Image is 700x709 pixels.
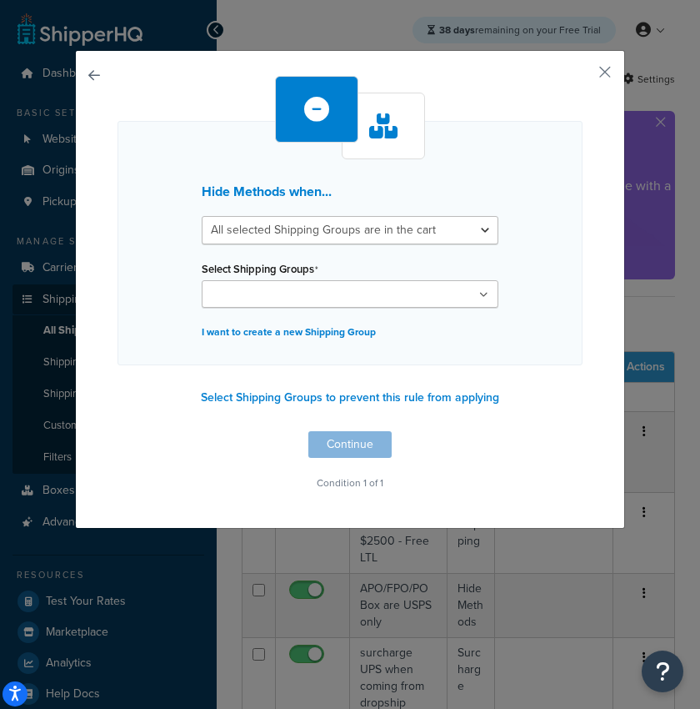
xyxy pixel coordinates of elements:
label: Select Shipping Groups [202,263,318,276]
button: Select Shipping Groups to prevent this rule from applying [196,385,504,410]
p: I want to create a new Shipping Group [202,320,498,344]
h3: Hide Methods when... [202,184,498,199]
button: Open Resource Center [642,651,683,692]
p: Condition 1 of 1 [117,471,582,495]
